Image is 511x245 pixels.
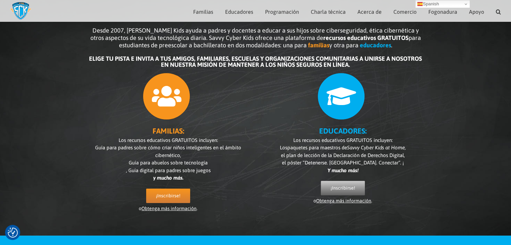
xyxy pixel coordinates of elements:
[417,1,423,7] img: es
[393,9,417,15] font: Comercio
[469,9,484,15] font: Apoyo
[119,137,218,143] font: Los recursos educativos GRATUITOS incluyen:
[265,9,299,15] font: Programación
[319,127,367,135] font: EDUCADORES:
[141,206,197,211] a: Obtenga más información
[129,160,208,165] font: Guía para abuelos sobre tecnología
[347,145,406,150] font: Savvy Cyber ​​Kids at Home,
[8,228,18,238] button: Preferencias de consentimiento
[281,152,405,158] font: el plan de lección de la Declaración de Derechos Digital,
[287,145,347,150] font: paquetes para maestros de
[331,185,355,191] font: ¡Inscribirse!
[329,42,358,49] font: y otra para
[193,9,213,15] font: Familias
[197,206,198,211] font: .
[139,206,141,211] font: o
[321,181,365,195] a: ¡Inscribirse!
[357,9,382,15] font: Acerca de
[89,55,422,68] font: ELIGE TU PISTA E INVITA A TUS AMIGOS, FAMILIARES, ESCUELAS Y ORGANIZACIONES COMUNITARIAS A UNIRSE...
[153,175,183,181] font: y mucho más.
[95,145,241,158] font: Guía para padres sobre cómo criar niños inteligentes en el ámbito cibernético,
[146,189,190,203] a: ¡Inscribirse!
[280,145,287,150] font: Los
[126,167,211,173] font: , Guía digital para padres sobre juegos
[428,9,457,15] font: Fogonadura
[311,9,346,15] font: Charla técnica
[308,42,329,49] font: familias
[90,27,419,41] font: Desde 2007, [PERSON_NAME] ​​Kids ayuda a padres y docentes a educar a sus hijos sobre ciberseguri...
[391,42,392,49] font: .
[360,42,391,49] font: educadores
[323,34,409,41] font: recursos educativos GRATUITOS
[316,198,371,203] a: Obtenga más información
[293,137,393,143] font: Los recursos educativos GRATUITOS incluyen:
[119,34,421,49] font: para estudiantes de preescolar a bachillerato en dos modalidades: una para
[156,193,180,198] font: ¡Inscribirse!
[10,2,31,20] img: Logotipo de Savvy Cyber ​​Kids
[225,9,253,15] font: Educadores
[8,228,18,238] img: Revisar el botón de consentimiento
[313,198,316,203] font: o
[153,127,184,135] font: FAMILIAS:
[371,198,372,203] font: .
[328,167,358,173] font: Y mucho más!
[282,160,404,165] font: el póster “Detenerse. [GEOGRAPHIC_DATA]. Conectar”. ¡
